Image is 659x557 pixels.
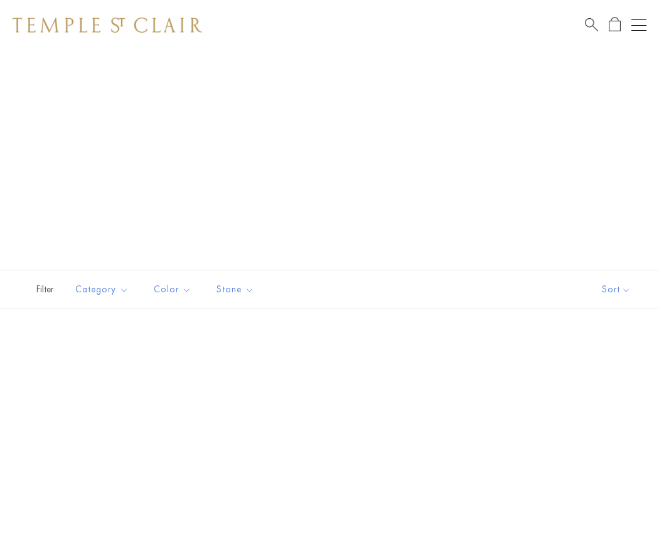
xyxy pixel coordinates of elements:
[147,282,201,297] span: Color
[144,275,201,304] button: Color
[66,275,138,304] button: Category
[585,17,598,33] a: Search
[13,18,202,33] img: Temple St. Clair
[574,270,659,309] button: Show sort by
[631,18,646,33] button: Open navigation
[69,282,138,297] span: Category
[207,275,264,304] button: Stone
[609,17,621,33] a: Open Shopping Bag
[210,282,264,297] span: Stone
